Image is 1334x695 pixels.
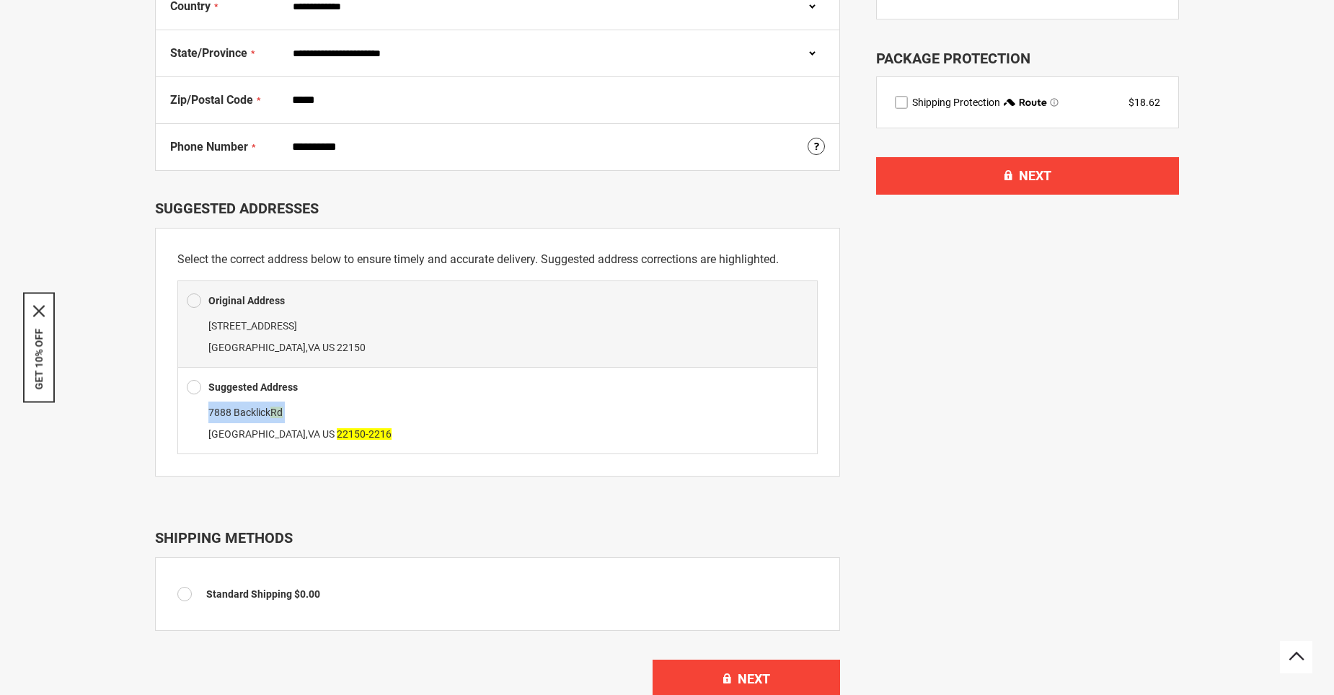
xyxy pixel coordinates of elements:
[170,46,247,60] span: State/Province
[876,48,1179,69] div: Package Protection
[270,407,283,418] span: Rd
[33,329,45,390] button: GET 10% OFF
[33,306,45,317] button: Close
[1050,98,1059,107] span: Learn more
[155,200,840,217] div: Suggested Addresses
[208,407,283,418] span: 7888 Backlick
[177,250,818,269] p: Select the correct address below to ensure timely and accurate delivery. Suggested address correc...
[738,671,770,686] span: Next
[308,342,320,353] span: VA
[322,342,335,353] span: US
[187,402,808,445] div: ,
[206,588,292,600] span: Standard Shipping
[208,342,306,353] span: [GEOGRAPHIC_DATA]
[337,428,392,440] span: 22150-2216
[187,315,808,358] div: ,
[912,97,1000,108] span: Shipping Protection
[33,306,45,317] svg: close icon
[322,428,335,440] span: US
[876,157,1179,195] button: Next
[208,428,306,440] span: [GEOGRAPHIC_DATA]
[1019,168,1051,183] span: Next
[1128,95,1160,110] div: $18.62
[170,140,248,154] span: Phone Number
[170,93,253,107] span: Zip/Postal Code
[895,95,1160,110] div: route shipping protection selector element
[208,295,285,306] b: Original Address
[294,588,320,600] span: $0.00
[155,529,840,546] div: Shipping Methods
[208,381,298,393] b: Suggested Address
[208,320,297,332] span: [STREET_ADDRESS]
[337,342,366,353] span: 22150
[308,428,320,440] span: VA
